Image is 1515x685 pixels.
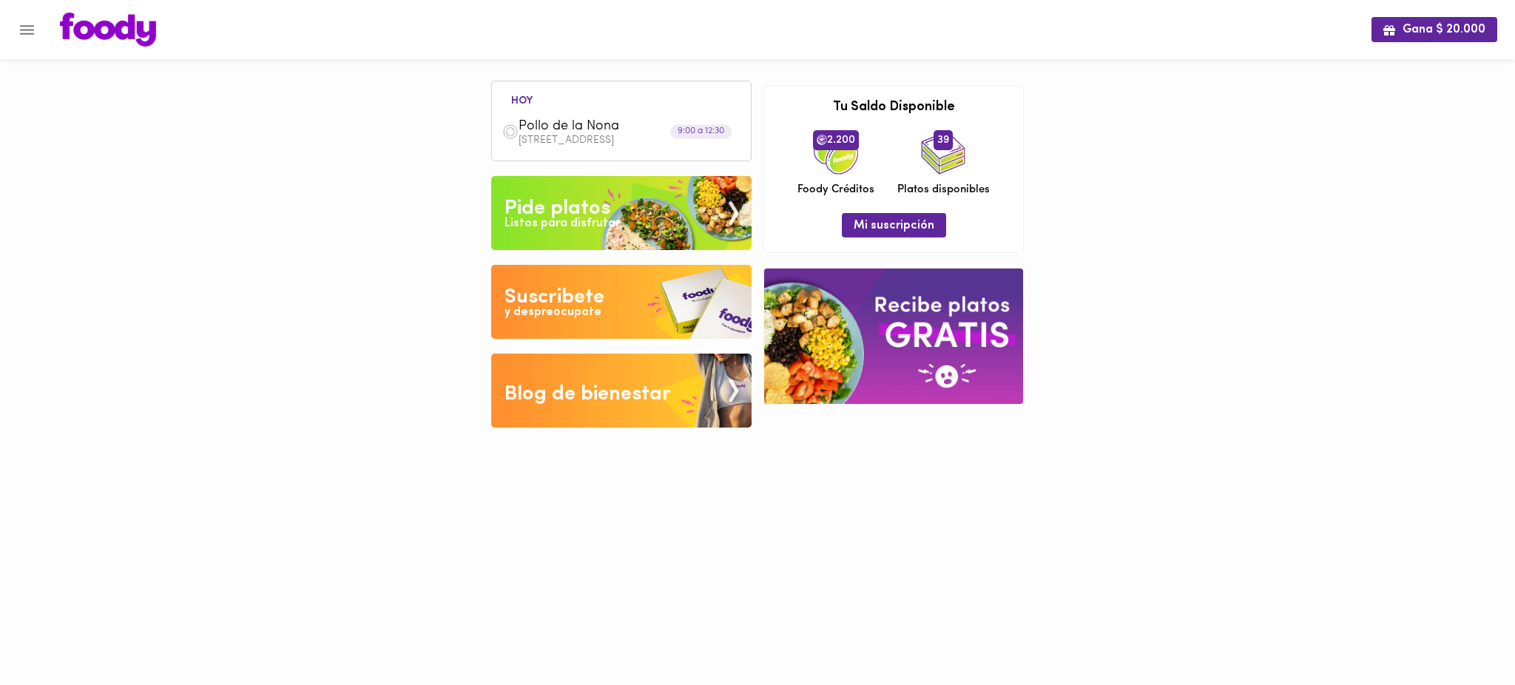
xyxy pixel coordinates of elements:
[60,13,156,47] img: logo.png
[764,269,1023,404] img: referral-banner.png
[817,135,827,145] img: foody-creditos.png
[1383,23,1485,37] span: Gana $ 20.000
[921,130,965,175] img: icon_dishes.png
[1429,599,1500,670] iframe: Messagebird Livechat Widget
[897,182,990,198] span: Platos disponibles
[499,92,544,107] li: hoy
[491,354,752,428] img: Blog de bienestar
[854,219,934,233] span: Mi suscripción
[505,304,601,321] div: y despreocupate
[842,213,946,237] button: Mi suscripción
[505,194,610,223] div: Pide platos
[775,101,1012,115] h3: Tu Saldo Disponible
[9,12,45,48] button: Menu
[505,379,671,409] div: Blog de bienestar
[491,176,752,250] img: Pide un Platos
[491,265,752,339] img: Disfruta bajar de peso
[797,182,874,198] span: Foody Créditos
[1371,17,1497,41] button: Gana $ 20.000
[505,215,620,232] div: Listos para disfrutar
[519,135,740,146] p: [STREET_ADDRESS]
[519,118,689,135] span: Pollo de la Nona
[670,125,732,139] div: 9:00 a 12:30
[813,130,859,149] span: 2.200
[502,124,519,140] img: dish.png
[814,130,858,175] img: credits-package.png
[505,283,604,312] div: Suscribete
[934,130,953,149] span: 39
